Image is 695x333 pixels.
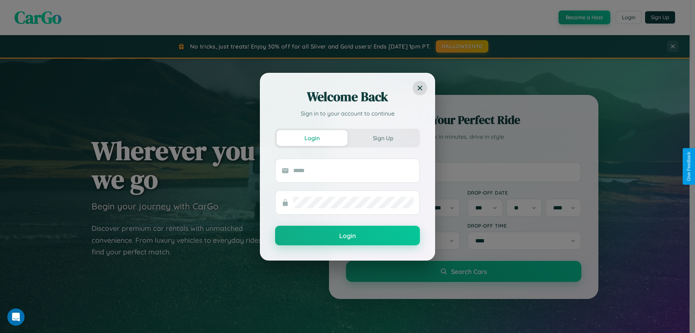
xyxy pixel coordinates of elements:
[686,152,691,181] div: Give Feedback
[277,130,347,146] button: Login
[275,88,420,105] h2: Welcome Back
[275,226,420,245] button: Login
[7,308,25,326] iframe: Intercom live chat
[275,109,420,118] p: Sign in to your account to continue
[347,130,418,146] button: Sign Up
